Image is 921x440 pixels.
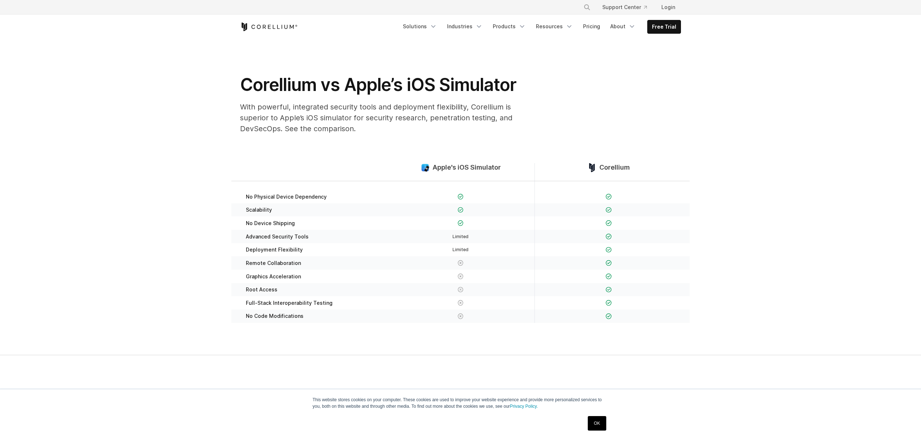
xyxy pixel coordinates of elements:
[458,287,464,293] img: X
[246,273,301,280] span: Graphics Acceleration
[453,247,468,252] span: Limited
[398,20,441,33] a: Solutions
[246,300,333,306] span: Full-Stack Interoperability Testing
[458,260,464,266] img: X
[458,207,464,213] img: Checkmark
[246,207,272,213] span: Scalability
[656,1,681,14] a: Login
[246,286,277,293] span: Root Access
[532,20,577,33] a: Resources
[606,273,612,279] img: Checkmark
[240,101,530,134] p: With powerful, integrated security tools and deployment flexibility, Corellium is superior to App...
[398,20,681,34] div: Navigation Menu
[433,163,501,172] span: Apple's iOS Simulator
[246,313,303,319] span: No Code Modifications
[240,22,298,31] a: Corellium Home
[606,313,612,319] img: Checkmark
[458,313,464,319] img: X
[648,20,681,33] a: Free Trial
[421,163,430,172] img: compare_ios-simulator--large
[458,194,464,200] img: Checkmark
[240,74,530,96] h1: Corellium vs Apple’s iOS Simulator
[599,163,630,172] span: Corellium
[606,207,612,213] img: Checkmark
[575,1,681,14] div: Navigation Menu
[510,404,538,409] a: Privacy Policy.
[246,246,303,253] span: Deployment Flexibility
[606,287,612,293] img: Checkmark
[606,233,612,240] img: Checkmark
[246,220,295,227] span: No Device Shipping
[443,20,487,33] a: Industries
[581,1,594,14] button: Search
[246,194,327,200] span: No Physical Device Dependency
[606,220,612,226] img: Checkmark
[246,260,301,266] span: Remote Collaboration
[453,234,468,239] span: Limited
[596,1,653,14] a: Support Center
[606,194,612,200] img: Checkmark
[458,300,464,306] img: X
[606,260,612,266] img: Checkmark
[606,300,612,306] img: Checkmark
[458,220,464,226] img: Checkmark
[313,397,608,410] p: This website stores cookies on your computer. These cookies are used to improve your website expe...
[606,247,612,253] img: Checkmark
[458,273,464,279] img: X
[246,233,309,240] span: Advanced Security Tools
[488,20,530,33] a: Products
[579,20,604,33] a: Pricing
[606,20,640,33] a: About
[588,416,606,431] a: OK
